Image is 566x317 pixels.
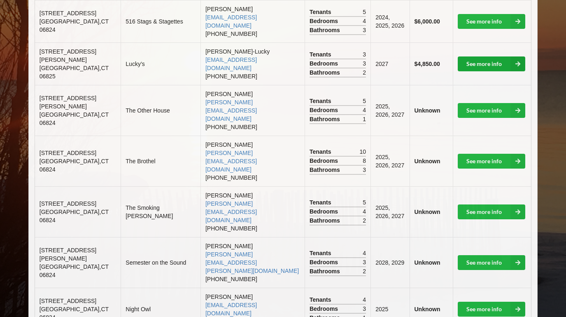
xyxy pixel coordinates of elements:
[40,158,109,173] span: [GEOGRAPHIC_DATA] , CT 06824
[415,209,440,215] b: Unknown
[415,61,440,67] b: $4,850.00
[458,103,525,118] a: See more info
[121,42,200,85] td: Lucky’s
[310,26,342,34] span: Bathrooms
[458,204,525,219] a: See more info
[363,157,366,165] span: 8
[310,17,340,25] span: Bedrooms
[310,97,333,105] span: Tenants
[121,237,200,288] td: Semester on the Sound
[363,26,366,34] span: 3
[458,154,525,169] a: See more info
[310,296,333,304] span: Tenants
[310,166,342,174] span: Bathrooms
[458,255,525,270] a: See more info
[310,115,342,123] span: Bathrooms
[310,267,342,275] span: Bathrooms
[40,247,96,262] span: [STREET_ADDRESS][PERSON_NAME]
[40,209,109,223] span: [GEOGRAPHIC_DATA] , CT 06824
[40,111,109,126] span: [GEOGRAPHIC_DATA] , CT 06824
[40,65,109,80] span: [GEOGRAPHIC_DATA] , CT 06825
[363,296,366,304] span: 4
[40,18,109,33] span: [GEOGRAPHIC_DATA] , CT 06824
[200,136,305,186] td: [PERSON_NAME] [PHONE_NUMBER]
[370,237,409,288] td: 2028, 2029
[40,263,109,278] span: [GEOGRAPHIC_DATA] , CT 06824
[310,207,340,216] span: Bedrooms
[310,198,333,207] span: Tenants
[363,207,366,216] span: 4
[363,106,366,114] span: 4
[370,85,409,136] td: 2025, 2026, 2027
[360,148,366,156] span: 10
[363,59,366,68] span: 3
[370,42,409,85] td: 2027
[370,186,409,237] td: 2025, 2026, 2027
[121,136,200,186] td: The Brothel
[363,68,366,77] span: 2
[363,258,366,266] span: 3
[205,56,257,71] a: [EMAIL_ADDRESS][DOMAIN_NAME]
[205,251,299,274] a: [PERSON_NAME][EMAIL_ADDRESS][PERSON_NAME][DOMAIN_NAME]
[310,59,340,68] span: Bedrooms
[205,200,257,223] a: [PERSON_NAME][EMAIL_ADDRESS][DOMAIN_NAME]
[205,14,257,29] a: [EMAIL_ADDRESS][DOMAIN_NAME]
[310,258,340,266] span: Bedrooms
[363,249,366,257] span: 4
[40,200,96,207] span: [STREET_ADDRESS]
[363,166,366,174] span: 3
[40,95,96,110] span: [STREET_ADDRESS][PERSON_NAME]
[310,157,340,165] span: Bedrooms
[40,10,96,16] span: [STREET_ADDRESS]
[310,50,333,59] span: Tenants
[363,198,366,207] span: 5
[363,97,366,105] span: 5
[415,158,440,164] b: Unknown
[121,85,200,136] td: The Other House
[415,107,440,114] b: Unknown
[310,8,333,16] span: Tenants
[370,136,409,186] td: 2025, 2026, 2027
[310,216,342,225] span: Bathrooms
[363,50,366,59] span: 3
[121,186,200,237] td: The Smoking [PERSON_NAME]
[200,186,305,237] td: [PERSON_NAME] [PHONE_NUMBER]
[205,99,257,122] a: [PERSON_NAME][EMAIL_ADDRESS][DOMAIN_NAME]
[200,85,305,136] td: [PERSON_NAME] [PHONE_NUMBER]
[458,302,525,317] a: See more info
[40,150,96,156] span: [STREET_ADDRESS]
[458,56,525,71] a: See more info
[363,216,366,225] span: 2
[415,306,440,312] b: Unknown
[200,237,305,288] td: [PERSON_NAME] [PHONE_NUMBER]
[40,298,96,304] span: [STREET_ADDRESS]
[310,68,342,77] span: Bathrooms
[415,259,440,266] b: Unknown
[363,267,366,275] span: 2
[205,150,257,173] a: [PERSON_NAME][EMAIL_ADDRESS][DOMAIN_NAME]
[363,305,366,313] span: 3
[415,18,440,25] b: $6,000.00
[363,115,366,123] span: 1
[205,302,257,317] a: [EMAIL_ADDRESS][DOMAIN_NAME]
[310,106,340,114] span: Bedrooms
[40,48,96,63] span: [STREET_ADDRESS][PERSON_NAME]
[200,42,305,85] td: [PERSON_NAME]-Lucky [PHONE_NUMBER]
[458,14,525,29] a: See more info
[363,17,366,25] span: 4
[310,148,333,156] span: Tenants
[310,305,340,313] span: Bedrooms
[310,249,333,257] span: Tenants
[363,8,366,16] span: 5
